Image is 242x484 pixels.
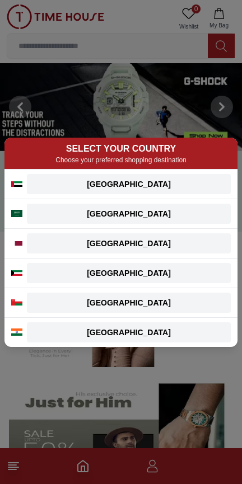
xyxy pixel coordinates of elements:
p: Choose your preferred shopping destination [11,156,231,165]
div: [GEOGRAPHIC_DATA] [34,178,224,190]
div: [GEOGRAPHIC_DATA] [34,327,224,338]
button: [GEOGRAPHIC_DATA] [27,174,231,194]
div: [GEOGRAPHIC_DATA] [34,297,224,308]
button: [GEOGRAPHIC_DATA] [27,263,231,283]
button: [GEOGRAPHIC_DATA] [27,233,231,253]
img: Kuwait flag [11,270,22,276]
div: [GEOGRAPHIC_DATA] [34,238,224,249]
button: [GEOGRAPHIC_DATA] [27,293,231,313]
h2: SELECT YOUR COUNTRY [11,142,231,156]
img: UAE flag [11,181,22,187]
img: Qatar flag [11,241,22,246]
div: [GEOGRAPHIC_DATA] [34,267,224,279]
img: Oman flag [11,299,22,306]
button: [GEOGRAPHIC_DATA] [27,322,231,342]
div: [GEOGRAPHIC_DATA] [34,208,224,219]
img: India flag [11,328,22,336]
button: [GEOGRAPHIC_DATA] [27,204,231,224]
img: Saudi Arabia flag [11,210,22,217]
